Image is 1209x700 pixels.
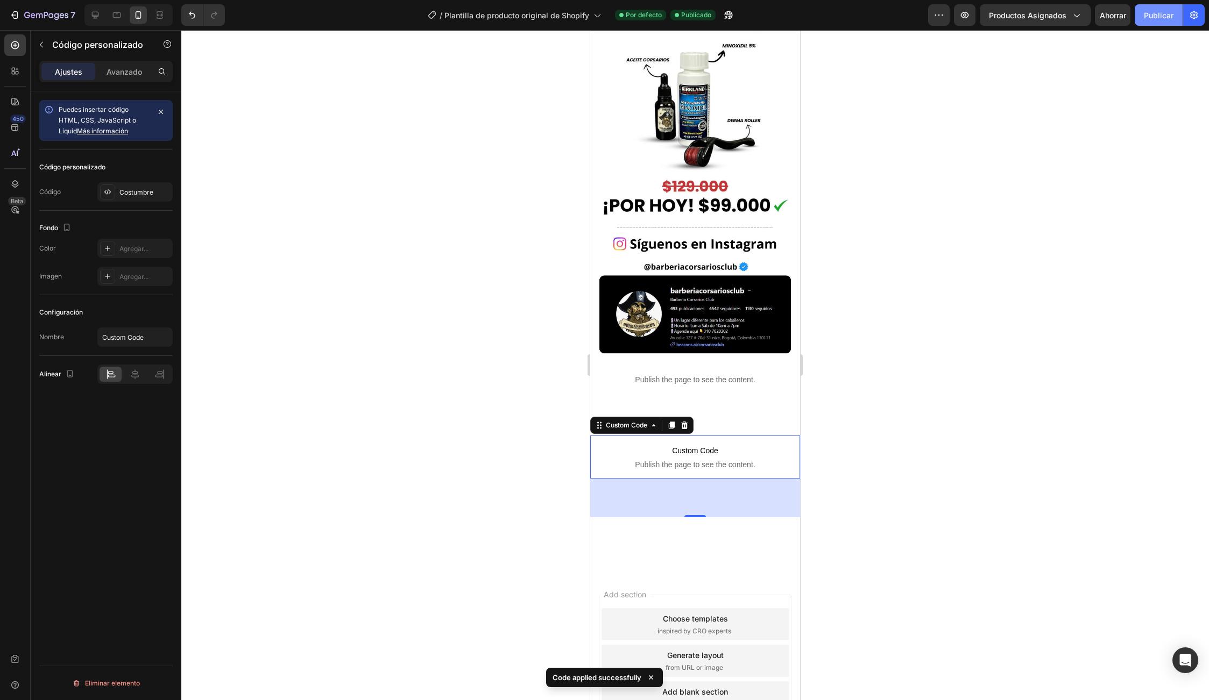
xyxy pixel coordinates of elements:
[39,188,61,196] font: Código
[1135,4,1183,26] button: Publicar
[52,39,143,50] font: Código personalizado
[39,244,56,252] font: Color
[989,11,1066,20] font: Productos asignados
[444,11,589,20] font: Plantilla de producto original de Shopify
[39,370,61,378] font: Alinear
[39,224,58,232] font: Fondo
[119,245,149,253] font: Agregar...
[55,67,82,76] font: Ajustes
[70,10,75,20] font: 7
[4,4,80,26] button: 7
[980,4,1091,26] button: Productos asignados
[39,675,173,692] button: Eliminar elemento
[1095,4,1130,26] button: Ahorrar
[119,273,149,281] font: Agregar...
[39,272,62,280] font: Imagen
[107,67,142,76] font: Avanzado
[1172,647,1198,673] div: Abrir Intercom Messenger
[1100,11,1126,20] font: Ahorrar
[440,11,442,20] font: /
[181,4,225,26] div: Deshacer/Rehacer
[626,11,662,19] font: Por defecto
[119,188,153,196] font: Costumbre
[64,669,144,679] span: then drag & drop elements
[52,38,144,51] p: Código personalizado
[12,115,24,123] font: 450
[39,333,64,341] font: Nombre
[85,679,140,687] font: Eliminar elemento
[39,308,83,316] font: Configuración
[77,127,128,135] a: Más información
[59,105,136,135] font: Puedes insertar código HTML, CSS, JavaScript o Liquid
[39,163,105,171] font: Código personalizado
[681,11,711,19] font: Publicado
[1144,11,1173,20] font: Publicar
[553,672,641,683] p: Code applied successfully
[11,197,23,205] font: Beta
[590,30,800,700] iframe: Área de diseño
